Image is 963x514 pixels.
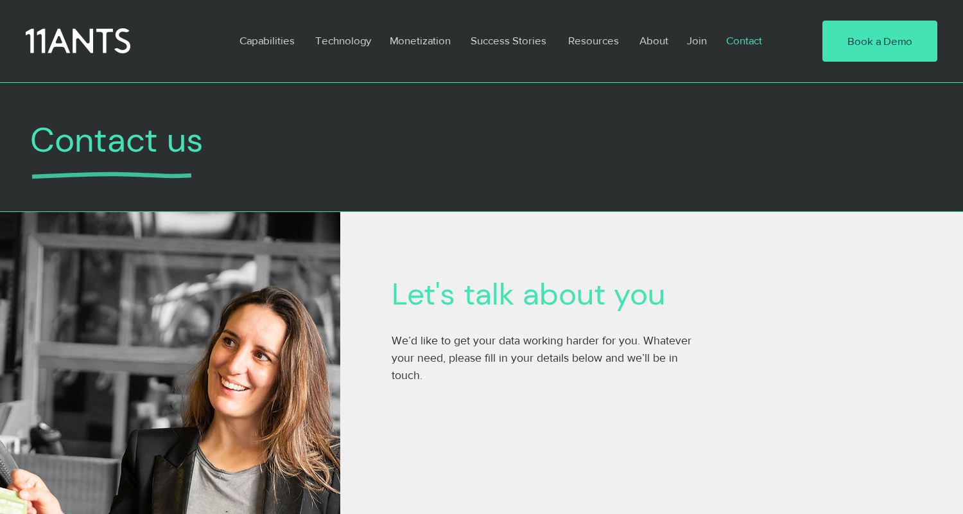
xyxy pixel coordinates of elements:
a: Join [677,26,716,55]
p: We’d like to get your data working harder for you. Whatever your need, please fill in your detail... [392,332,700,384]
p: Monetization [383,26,457,55]
a: Book a Demo [822,21,937,62]
p: Contact [720,26,768,55]
a: Capabilities [230,26,306,55]
a: Contact [716,26,774,55]
a: Resources [559,26,630,55]
nav: Site [230,26,783,55]
a: Monetization [380,26,461,55]
p: Join [681,26,713,55]
span: Contact us [30,118,204,162]
a: Success Stories [461,26,559,55]
p: Capabilities [233,26,301,55]
p: Success Stories [464,26,553,55]
a: Technology [306,26,380,55]
p: Technology [309,26,377,55]
p: About [633,26,675,55]
a: About [630,26,677,55]
p: Resources [562,26,625,55]
span: Book a Demo [847,33,912,49]
h2: Let's talk about you [392,276,802,313]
